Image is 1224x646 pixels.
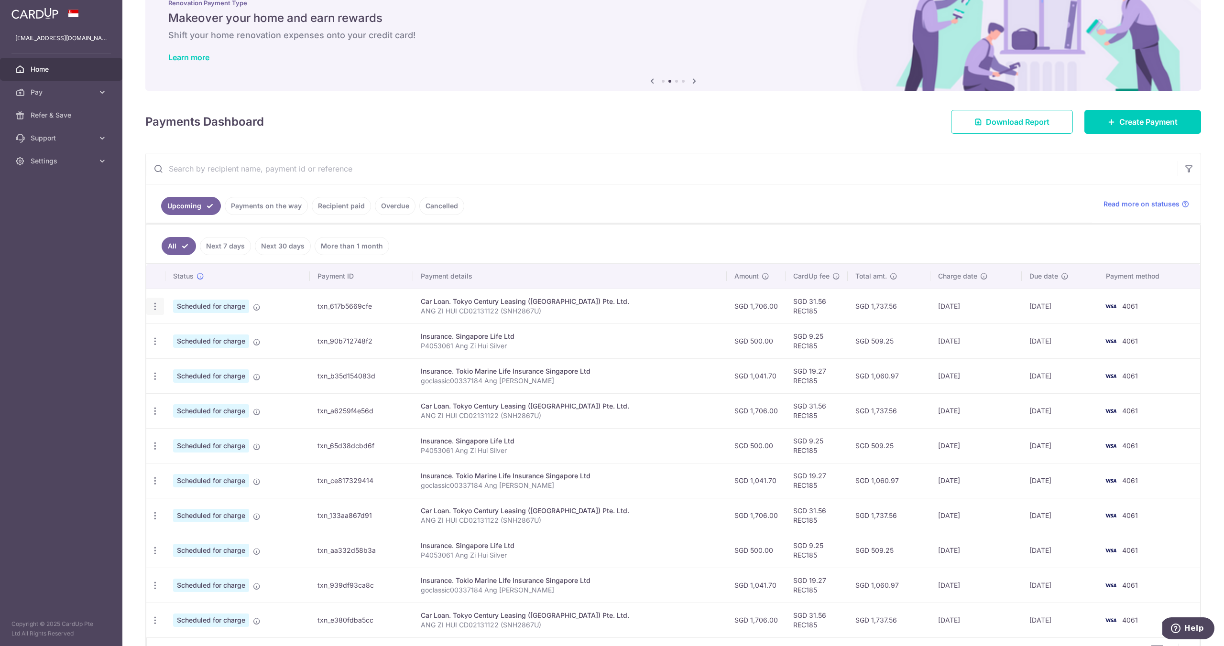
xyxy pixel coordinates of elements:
[848,568,930,603] td: SGD 1,060.97
[930,603,1022,637] td: [DATE]
[1022,568,1098,603] td: [DATE]
[1022,323,1098,358] td: [DATE]
[310,264,413,289] th: Payment ID
[786,428,848,463] td: SGD 9.25 REC185
[173,334,249,348] span: Scheduled for charge
[161,197,221,215] a: Upcoming
[15,33,107,43] p: [EMAIL_ADDRESS][DOMAIN_NAME]
[848,323,930,358] td: SGD 509.25
[421,611,720,620] div: Car Loan. Tokyo Century Leasing ([GEOGRAPHIC_DATA]) Pte. Ltd.
[310,393,413,428] td: txn_a6259f4e56d
[848,428,930,463] td: SGD 509.25
[786,498,848,533] td: SGD 31.56 REC185
[168,53,209,62] a: Learn more
[727,428,786,463] td: SGD 500.00
[930,498,1022,533] td: [DATE]
[786,289,848,323] td: SGD 31.56 REC185
[727,393,786,428] td: SGD 1,706.00
[1022,393,1098,428] td: [DATE]
[1122,302,1138,310] span: 4061
[146,153,1178,184] input: Search by recipient name, payment id or reference
[930,393,1022,428] td: [DATE]
[1101,335,1120,347] img: Bank Card
[727,533,786,568] td: SGD 500.00
[855,271,887,281] span: Total amt.
[1122,546,1138,554] span: 4061
[1022,463,1098,498] td: [DATE]
[31,133,94,143] span: Support
[173,369,249,383] span: Scheduled for charge
[727,323,786,358] td: SGD 500.00
[421,436,720,446] div: Insurance. Singapore Life Ltd
[786,358,848,393] td: SGD 19.27 REC185
[1022,498,1098,533] td: [DATE]
[421,446,720,455] p: P4053061 Ang Zi Hui Silver
[1101,545,1120,556] img: Bank Card
[734,271,759,281] span: Amount
[173,439,249,452] span: Scheduled for charge
[1122,581,1138,589] span: 4061
[421,576,720,585] div: Insurance. Tokio Marine Life Insurance Singapore Ltd
[1101,370,1120,382] img: Bank Card
[1104,199,1189,209] a: Read more on statuses
[786,533,848,568] td: SGD 9.25 REC185
[168,11,1178,26] h5: Makeover your home and earn rewards
[848,533,930,568] td: SGD 509.25
[31,87,94,97] span: Pay
[786,603,848,637] td: SGD 31.56 REC185
[421,481,720,490] p: goclassic00337184 Ang [PERSON_NAME]
[848,393,930,428] td: SGD 1,737.56
[31,110,94,120] span: Refer & Save
[1022,289,1098,323] td: [DATE]
[413,264,727,289] th: Payment details
[1162,617,1214,641] iframe: Opens a widget where you can find more information
[1122,372,1138,380] span: 4061
[310,603,413,637] td: txn_e380fdba5cc
[1122,511,1138,519] span: 4061
[315,237,389,255] a: More than 1 month
[727,568,786,603] td: SGD 1,041.70
[225,197,308,215] a: Payments on the way
[310,289,413,323] td: txn_617b5669cfe
[168,30,1178,41] h6: Shift your home renovation expenses onto your credit card!
[310,323,413,358] td: txn_90b712748f2
[930,289,1022,323] td: [DATE]
[421,541,720,550] div: Insurance. Singapore Life Ltd
[727,498,786,533] td: SGD 1,706.00
[173,509,249,522] span: Scheduled for charge
[11,8,58,19] img: CardUp
[1104,199,1180,209] span: Read more on statuses
[1101,475,1120,486] img: Bank Card
[1098,264,1200,289] th: Payment method
[786,323,848,358] td: SGD 9.25 REC185
[421,341,720,351] p: P4053061 Ang Zi Hui Silver
[1122,616,1138,624] span: 4061
[1101,580,1120,591] img: Bank Card
[375,197,415,215] a: Overdue
[310,498,413,533] td: txn_133aa867d91
[848,603,930,637] td: SGD 1,737.56
[421,516,720,525] p: ANG ZI HUI CD02131122 (SNH2867U)
[145,113,264,130] h4: Payments Dashboard
[1101,301,1120,312] img: Bank Card
[421,471,720,481] div: Insurance. Tokio Marine Life Insurance Singapore Ltd
[938,271,977,281] span: Charge date
[1101,405,1120,417] img: Bank Card
[421,376,720,386] p: goclassic00337184 Ang [PERSON_NAME]
[421,620,720,630] p: ANG ZI HUI CD02131122 (SNH2867U)
[310,463,413,498] td: txn_ce817329414
[421,366,720,376] div: Insurance. Tokio Marine Life Insurance Singapore Ltd
[727,603,786,637] td: SGD 1,706.00
[310,358,413,393] td: txn_b35d154083d
[930,568,1022,603] td: [DATE]
[727,289,786,323] td: SGD 1,706.00
[793,271,830,281] span: CardUp fee
[421,332,720,341] div: Insurance. Singapore Life Ltd
[786,393,848,428] td: SGD 31.56 REC185
[1122,441,1138,450] span: 4061
[1022,603,1098,637] td: [DATE]
[1119,116,1178,128] span: Create Payment
[419,197,464,215] a: Cancelled
[951,110,1073,134] a: Download Report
